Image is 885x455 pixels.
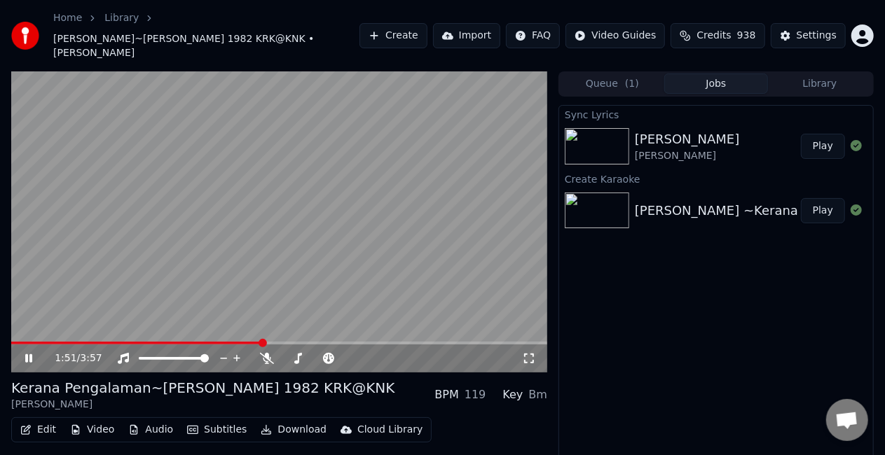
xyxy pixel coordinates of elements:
[15,420,62,440] button: Edit
[11,378,395,398] div: Kerana Pengalaman~[PERSON_NAME] 1982 KRK@KNK
[53,11,359,60] nav: breadcrumb
[506,23,560,48] button: FAQ
[53,32,359,60] span: [PERSON_NAME]~[PERSON_NAME] 1982 KRK@KNK • [PERSON_NAME]
[826,399,868,441] div: Open chat
[433,23,500,48] button: Import
[502,386,523,403] div: Key
[635,149,740,163] div: [PERSON_NAME]
[801,134,845,159] button: Play
[697,29,731,43] span: Credits
[559,170,873,187] div: Create Karaoke
[434,386,458,403] div: BPM
[53,11,82,25] a: Home
[561,73,664,94] button: Queue
[11,22,39,50] img: youka
[625,77,639,91] span: ( 1 )
[559,106,873,122] div: Sync Lyrics
[55,351,76,365] span: 1:51
[55,351,88,365] div: /
[359,23,427,48] button: Create
[80,351,102,365] span: 3:57
[11,398,395,412] div: [PERSON_NAME]
[664,73,768,94] button: Jobs
[181,420,252,440] button: Subtitles
[565,23,665,48] button: Video Guides
[737,29,756,43] span: 938
[771,23,846,48] button: Settings
[801,198,845,223] button: Play
[64,420,120,440] button: Video
[123,420,179,440] button: Audio
[768,73,872,94] button: Library
[104,11,139,25] a: Library
[255,420,332,440] button: Download
[528,386,547,403] div: Bm
[797,29,837,43] div: Settings
[465,386,486,403] div: 119
[671,23,764,48] button: Credits938
[357,423,423,437] div: Cloud Library
[635,129,740,149] div: [PERSON_NAME]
